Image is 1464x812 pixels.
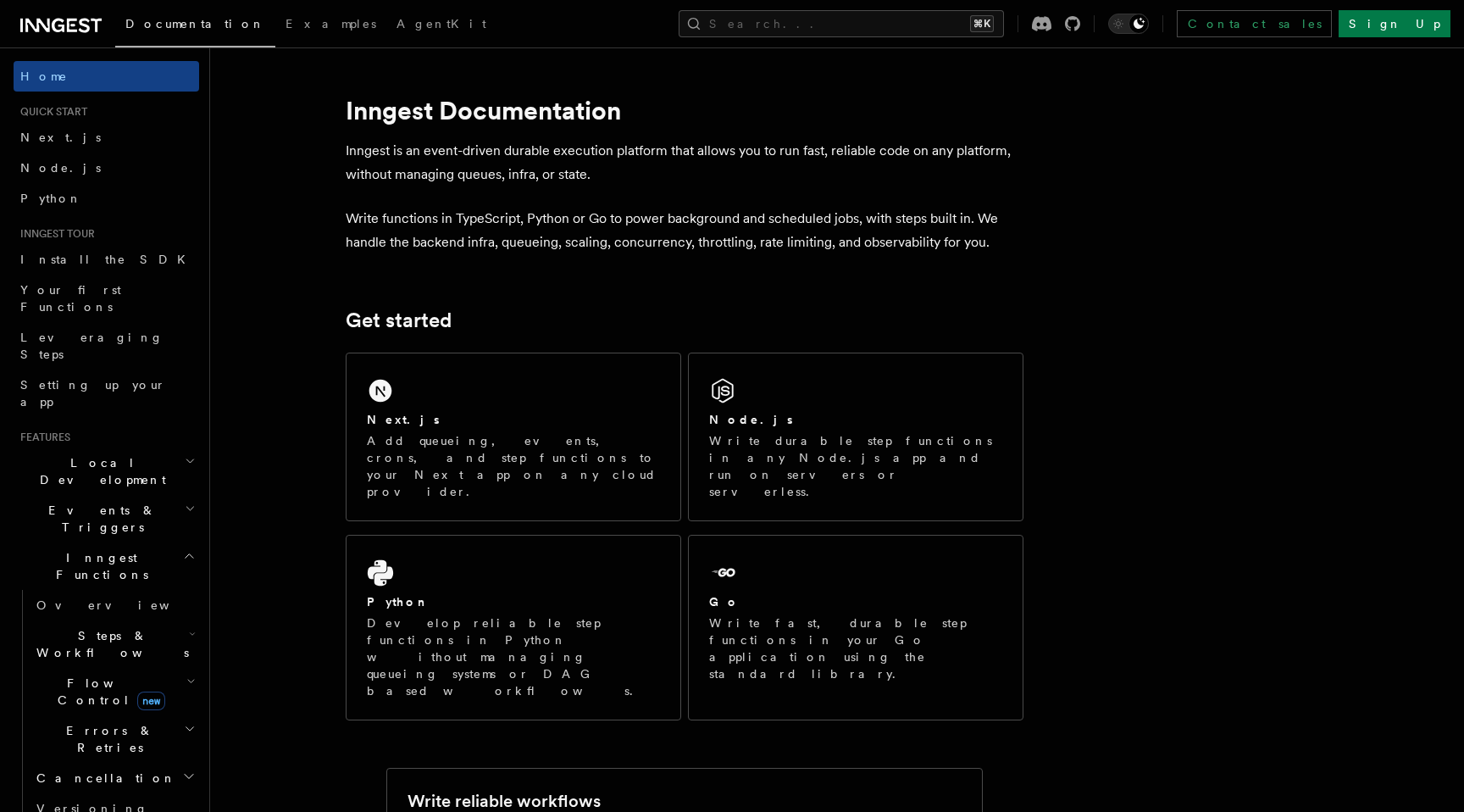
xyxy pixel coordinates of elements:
[367,615,660,699] p: Develop reliable step functions in Python without managing queueing systems or DAG based workflows.
[709,432,1002,500] p: Write durable step functions in any Node.js app and run on servers or serverless.
[346,207,1023,254] p: Write functions in TypeScript, Python or Go to power background and scheduled jobs, with steps bu...
[709,615,1002,682] p: Write fast, durable step functions in your Go application using the standard library.
[1339,10,1450,37] a: Sign Up
[30,627,189,661] span: Steps & Workflows
[346,535,681,720] a: PythonDevelop reliable step functions in Python without managing queueing systems or DAG based wo...
[20,378,166,409] span: Setting up your app
[115,5,275,47] a: Documentation
[346,309,452,332] a: Get started
[14,370,199,417] a: Setting up your app
[14,454,185,488] span: Local Development
[709,411,793,428] h2: Node.js
[367,593,430,610] h2: Python
[30,770,176,787] span: Cancellation
[20,131,101,144] span: Next.js
[30,668,199,715] button: Flow Controlnew
[14,244,199,275] a: Install the SDK
[30,715,199,763] button: Errors & Retries
[14,275,199,322] a: Your first Functions
[30,722,184,756] span: Errors & Retries
[14,153,199,183] a: Node.js
[125,17,265,31] span: Documentation
[20,68,68,85] span: Home
[14,61,199,92] a: Home
[1108,14,1149,34] button: Toggle dark mode
[688,535,1023,720] a: GoWrite fast, durable step functions in your Go application using the standard library.
[14,183,199,214] a: Python
[367,432,660,500] p: Add queueing, events, crons, and step functions to your Next app on any cloud provider.
[137,692,165,710] span: new
[14,495,199,542] button: Events & Triggers
[20,161,101,175] span: Node.js
[20,331,164,361] span: Leveraging Steps
[30,620,199,668] button: Steps & Workflows
[14,105,87,119] span: Quick start
[30,675,186,709] span: Flow Control
[367,411,440,428] h2: Next.js
[688,353,1023,521] a: Node.jsWrite durable step functions in any Node.js app and run on servers or serverless.
[20,283,121,314] span: Your first Functions
[1177,10,1332,37] a: Contact sales
[346,353,681,521] a: Next.jsAdd queueing, events, crons, and step functions to your Next app on any cloud provider.
[709,593,740,610] h2: Go
[396,17,486,31] span: AgentKit
[14,322,199,370] a: Leveraging Steps
[20,192,82,205] span: Python
[14,502,185,536] span: Events & Triggers
[14,549,183,583] span: Inngest Functions
[386,5,496,46] a: AgentKit
[30,590,199,620] a: Overview
[275,5,386,46] a: Examples
[30,763,199,793] button: Cancellation
[14,122,199,153] a: Next.js
[970,15,994,32] kbd: ⌘K
[14,542,199,590] button: Inngest Functions
[14,448,199,495] button: Local Development
[346,95,1023,125] h1: Inngest Documentation
[14,431,70,444] span: Features
[346,139,1023,186] p: Inngest is an event-driven durable execution platform that allows you to run fast, reliable code ...
[36,598,211,612] span: Overview
[286,17,376,31] span: Examples
[20,253,196,266] span: Install the SDK
[14,227,95,241] span: Inngest tour
[679,10,1004,37] button: Search...⌘K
